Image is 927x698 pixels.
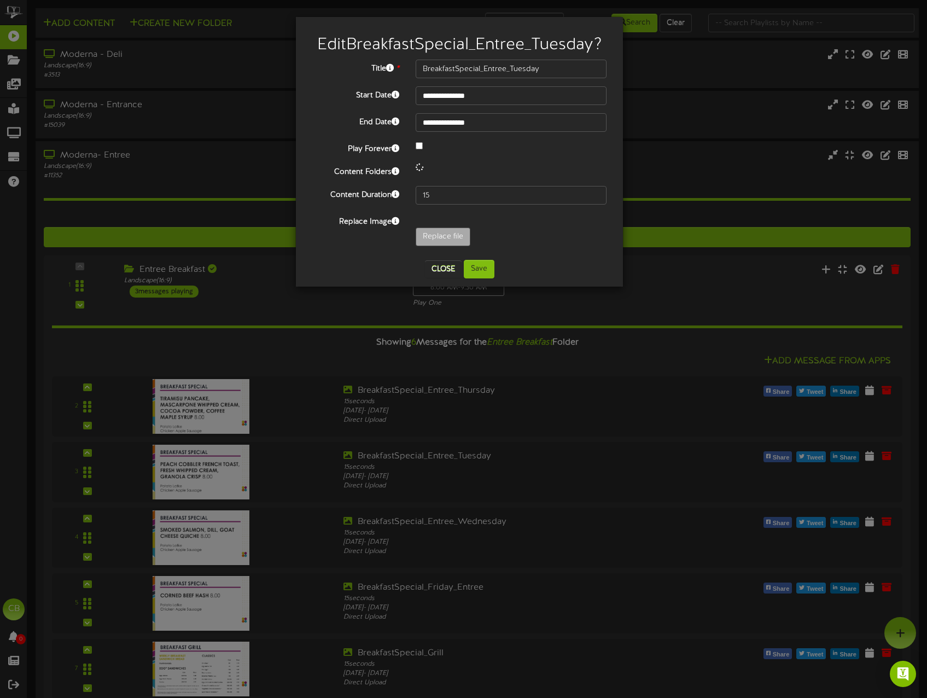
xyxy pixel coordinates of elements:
[304,113,407,128] label: End Date
[304,186,407,201] label: Content Duration
[304,163,407,178] label: Content Folders
[304,213,407,228] label: Replace Image
[304,60,407,74] label: Title
[416,186,607,205] input: 15
[890,661,916,687] div: Open Intercom Messenger
[304,86,407,101] label: Start Date
[304,140,407,155] label: Play Forever
[464,260,494,278] button: Save
[425,260,462,278] button: Close
[416,60,607,78] input: Title
[312,36,607,54] h2: Edit BreakfastSpecial_Entree_Tuesday ?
